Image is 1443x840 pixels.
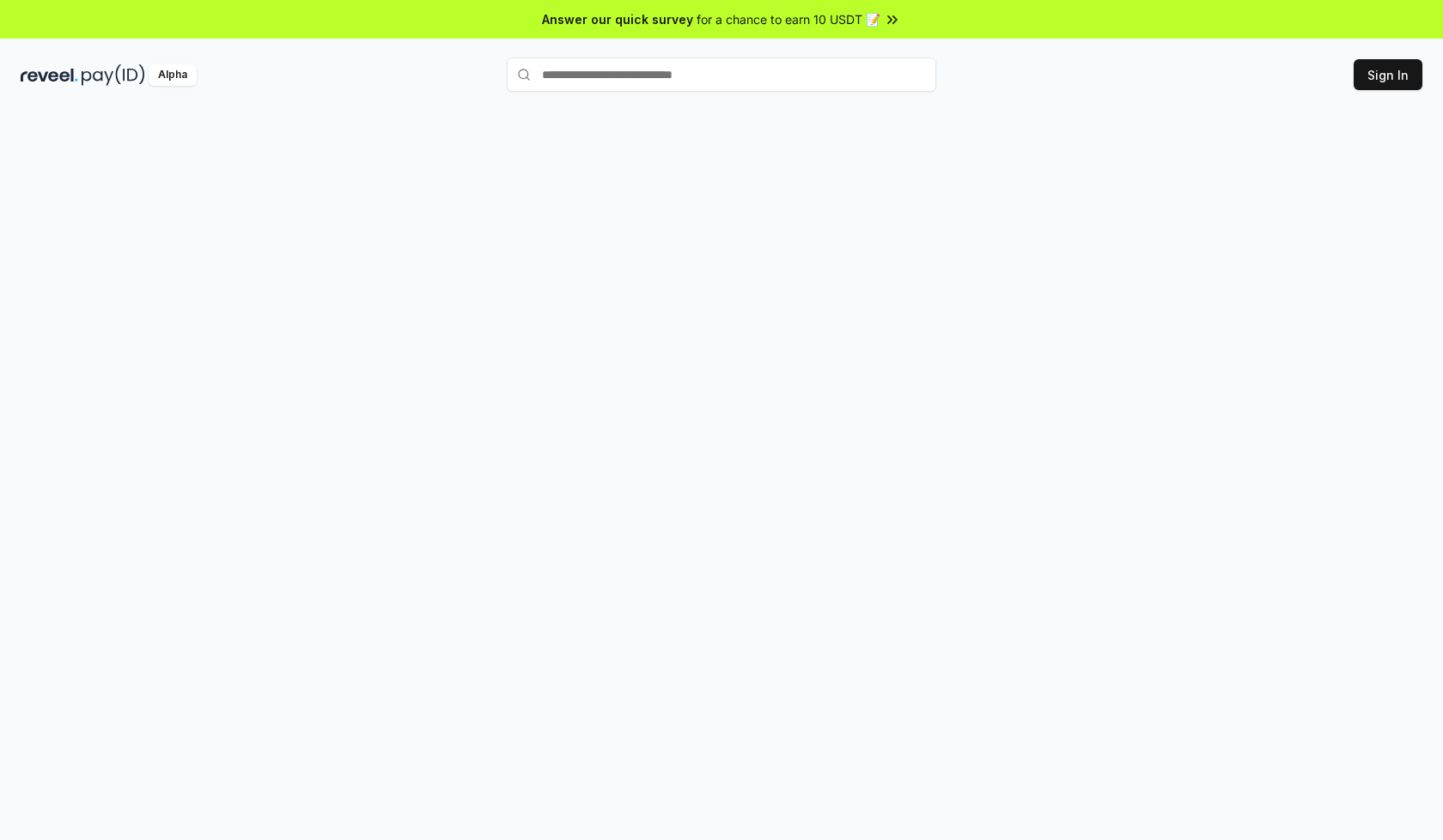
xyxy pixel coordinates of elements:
[697,10,880,28] span: for a chance to earn 10 USDT 📝
[82,64,145,86] img: pay_id
[149,64,197,86] div: Alpha
[542,10,693,28] span: Answer our quick survey
[1354,59,1422,90] button: Sign In
[21,64,78,86] img: reveel_dark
